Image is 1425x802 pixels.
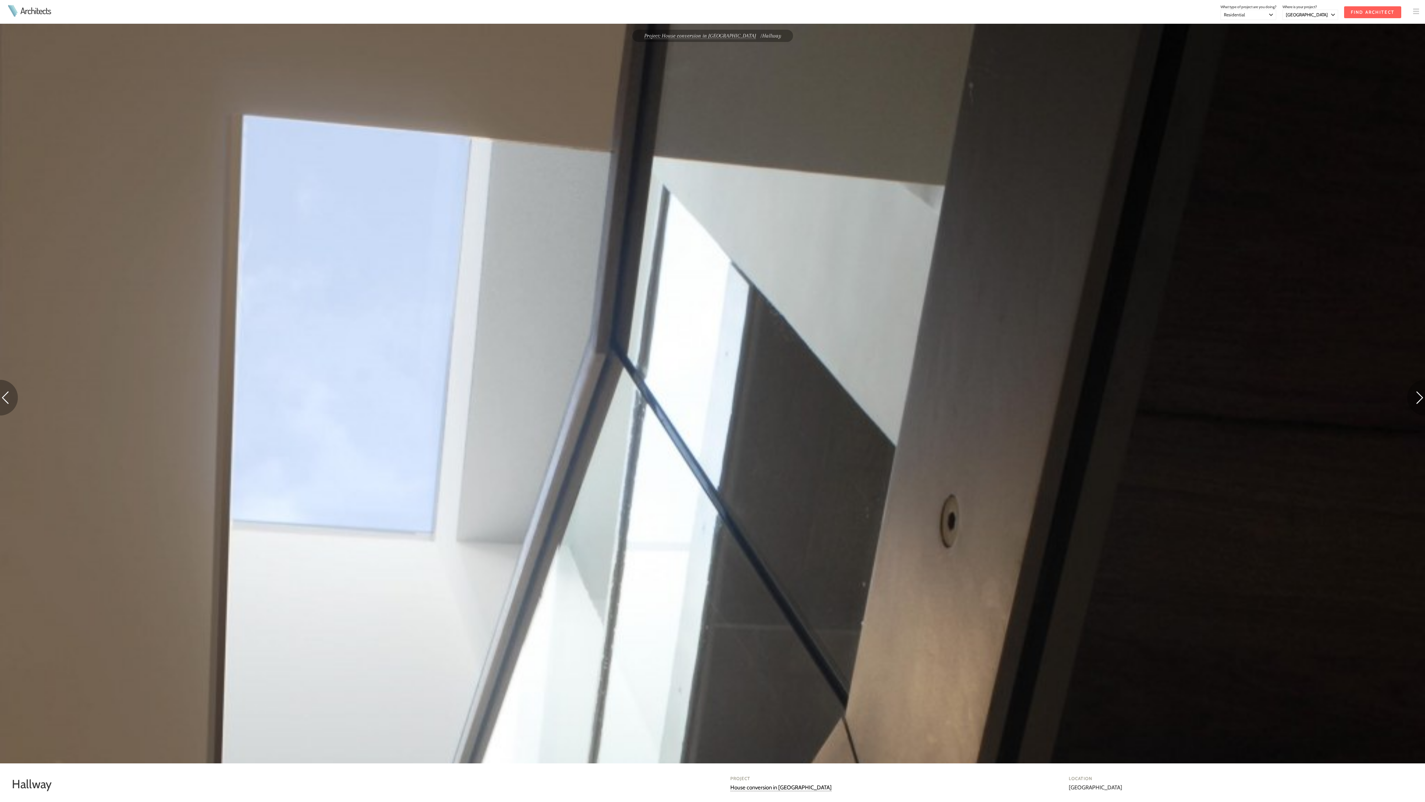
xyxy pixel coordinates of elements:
div: [GEOGRAPHIC_DATA] [1069,775,1401,792]
span: Where is your project? [1282,4,1317,9]
input: Find Architect [1344,6,1401,18]
a: Architects [20,6,51,15]
img: Architects [6,5,19,17]
h1: Hallway [12,775,701,793]
span: / [760,33,762,39]
a: House conversion in [GEOGRAPHIC_DATA] [730,784,832,791]
h4: Project [730,775,1063,782]
h4: Location [1069,775,1401,782]
div: Hallway [632,30,793,42]
a: Project: House conversion in [GEOGRAPHIC_DATA] [644,33,756,39]
img: Next [1407,380,1425,415]
a: Go to next photo [1407,380,1425,418]
span: What type of project are you doing? [1221,4,1277,9]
